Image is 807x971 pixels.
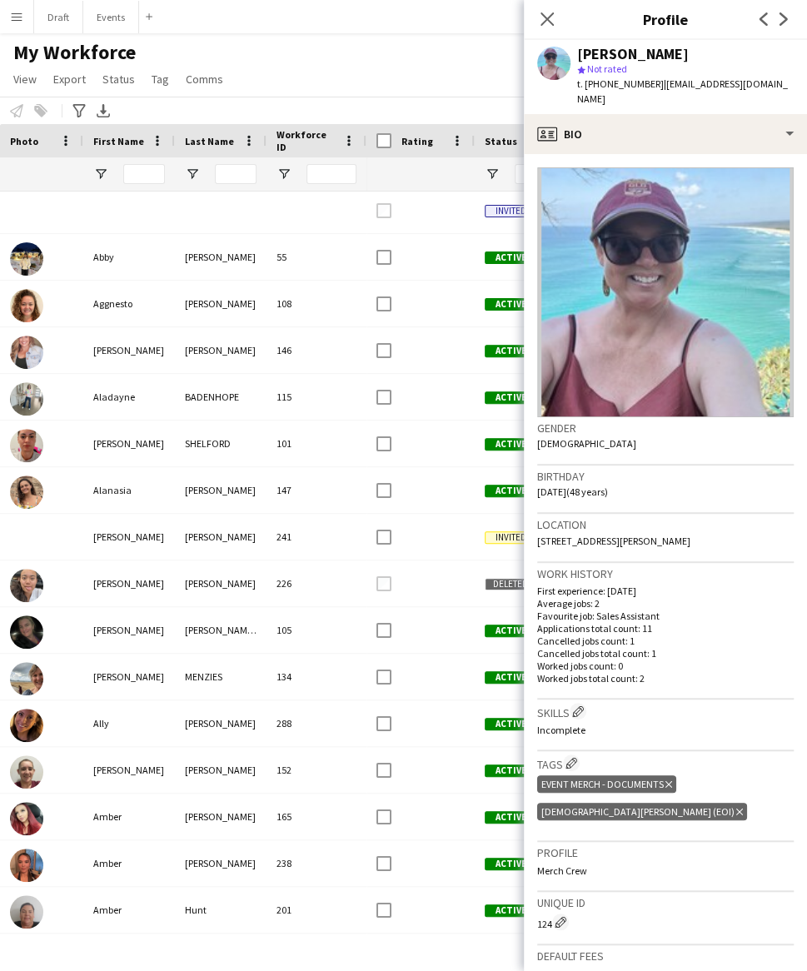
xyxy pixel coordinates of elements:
h3: Default fees [537,949,794,964]
div: [PERSON_NAME] [83,654,175,700]
div: 55 [267,234,366,280]
button: Open Filter Menu [276,167,291,182]
img: Alicia Robinson (Nee Thomas) [10,615,43,649]
div: [PERSON_NAME] [175,560,267,606]
div: [PERSON_NAME] [83,560,175,606]
button: Open Filter Menu [93,167,108,182]
div: 146 [267,327,366,373]
div: [PERSON_NAME] [175,234,267,280]
span: Active [485,904,536,917]
div: Abby [83,234,175,280]
div: Aggnesto [83,281,175,326]
h3: Unique ID [537,895,794,910]
span: Invited [485,205,536,217]
p: Merch Crew [537,864,794,877]
div: 115 [267,374,366,420]
span: Photo [10,135,38,147]
img: Alexis Leota [10,569,43,602]
img: Amber Hunt [10,895,43,929]
img: Aladayne BADENHOPE [10,382,43,416]
span: t. [PHONE_NUMBER] [577,77,664,90]
div: [PERSON_NAME] [175,840,267,886]
div: SHELFORD [175,421,267,466]
span: Active [485,811,536,824]
div: [PERSON_NAME] [175,700,267,746]
div: [PERSON_NAME] [175,514,267,560]
input: Status Filter Input [515,164,565,184]
p: Worked jobs count: 0 [537,660,794,672]
div: 241 [267,514,366,560]
span: Active [485,345,536,357]
span: Active [485,298,536,311]
div: 165 [267,794,366,839]
span: [DATE] (48 years) [537,485,608,498]
span: Status [485,135,517,147]
span: Tag [152,72,169,87]
p: First experience: [DATE] [537,585,794,597]
h3: Location [537,517,794,532]
h3: Tags [537,754,794,772]
span: First Name [93,135,144,147]
div: 152 [267,747,366,793]
span: Active [485,858,536,870]
span: Comms [186,72,223,87]
img: Aggnesto HEWSON [10,289,43,322]
div: [PERSON_NAME] [175,467,267,513]
p: Worked jobs total count: 2 [537,672,794,685]
div: 226 [267,560,366,606]
span: Active [485,438,536,451]
img: Alanasia Malone [10,476,43,509]
h3: Gender [537,421,794,436]
p: Incomplete [537,724,794,736]
div: [PERSON_NAME] [175,794,267,839]
img: Alaina SHELFORD [10,429,43,462]
a: Export [47,68,92,90]
p: Favourite job: Sales Assistant [537,610,794,622]
span: Active [485,671,536,684]
img: Abby SCHUMACHER [10,242,43,276]
div: 238 [267,840,366,886]
div: [PERSON_NAME] [175,327,267,373]
div: Amber [83,887,175,933]
div: Amber [83,840,175,886]
span: Rating [401,135,433,147]
h3: Profile [537,845,794,860]
div: Amber [83,794,175,839]
div: 108 [267,281,366,326]
div: [PERSON_NAME] [577,47,689,62]
div: [DEMOGRAPHIC_DATA][PERSON_NAME] (EOI) [537,803,747,820]
app-action-btn: Export XLSX [93,101,113,121]
span: Active [485,391,536,404]
button: Open Filter Menu [485,167,500,182]
h3: Profile [524,8,807,30]
a: Status [96,68,142,90]
div: [PERSON_NAME] [83,514,175,560]
img: Amber Crichton [10,849,43,882]
button: Events [83,1,139,33]
span: Status [102,72,135,87]
span: Last Name [185,135,234,147]
div: 201 [267,887,366,933]
div: 105 [267,607,366,653]
a: Tag [145,68,176,90]
span: Workforce ID [276,128,336,153]
img: Ally Bracco [10,709,43,742]
span: [STREET_ADDRESS][PERSON_NAME] [537,535,690,547]
div: Alanasia [83,467,175,513]
p: Cancelled jobs total count: 1 [537,647,794,660]
input: Row Selection is disabled for this row (unchecked) [376,203,391,218]
p: Applications total count: 11 [537,622,794,635]
span: View [13,72,37,87]
img: Aimee-Lee Preston [10,336,43,369]
span: Export [53,72,86,87]
div: 288 [267,700,366,746]
h3: Work history [537,566,794,581]
div: Event Merch - Documents [537,775,676,793]
div: [PERSON_NAME] [83,747,175,793]
div: Ally [83,700,175,746]
span: Invited [485,531,536,544]
div: 101 [267,421,366,466]
span: Not rated [587,62,627,75]
button: Draft [34,1,83,33]
img: Amanda WHITEHEAD [10,755,43,789]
